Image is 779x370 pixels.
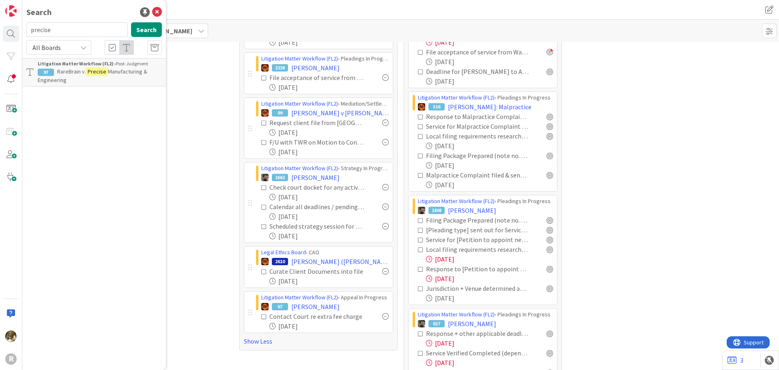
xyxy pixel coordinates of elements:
[261,248,389,257] div: › CAO
[261,294,338,301] a: Litigation Matter Workflow (FL2)
[426,37,553,47] div: [DATE]
[261,100,389,108] div: › Mediation/Settlement in Progress
[26,6,52,18] div: Search
[426,283,529,293] div: Jurisdiction + Venue determined and card updated to reflect both
[261,164,338,172] a: Litigation Matter Workflow (FL2)
[426,348,529,358] div: Service Verified Completed (depends on service method)
[426,254,553,264] div: [DATE]
[426,151,529,160] div: Filing Package Prepared (note no. of copies, cover sheet, etc.) + Filing Fee Noted [paralegal]
[426,141,553,151] div: [DATE]
[269,182,364,192] div: Check court docket for any active cases: Pull all existing documents and put in case pleading fol...
[38,69,54,76] div: 97
[269,212,389,221] div: [DATE]
[26,22,128,37] input: Search for title...
[291,173,340,182] span: [PERSON_NAME]
[261,303,269,310] img: TR
[143,26,192,36] span: [PERSON_NAME]
[426,112,529,121] div: Response to Malpractice Complaint calendared & card next deadline updated [paralegal]
[22,58,166,87] a: Litigation Matter Workflow (FL2) ›Post-Judgment97RareBrain v.PreciseManufacturing & Engineering
[269,192,389,202] div: [DATE]
[448,102,532,112] span: [PERSON_NAME]: Malpractice
[418,311,495,318] a: Litigation Matter Workflow (FL2)
[291,108,389,118] span: [PERSON_NAME] v [PERSON_NAME]
[418,197,495,205] a: Litigation Matter Workflow (FL2)
[426,160,553,170] div: [DATE]
[426,225,529,235] div: [Pleading type] sent out for Service [paralegal]
[426,358,553,368] div: [DATE]
[418,207,425,214] img: MW
[269,202,364,212] div: Calendar all deadlines / pending hearings / etc. Update "Next Deadline" field on this card
[418,197,553,206] div: › Pleadings In Progress
[269,221,364,231] div: Scheduled strategy session for TWR, INC & responsible attorney [paralegal]
[57,68,86,75] span: RareBrain v.
[269,137,364,147] div: F/U with TWR on Motion to Consolidate - sent for review
[269,82,389,92] div: [DATE]
[418,94,495,101] a: Litigation Matter Workflow (FL2)
[448,319,496,329] span: [PERSON_NAME]
[426,329,529,338] div: Response + other applicable deadlines calendared
[261,258,269,265] img: TR
[261,249,306,256] a: Legal Ethics Board
[426,131,529,141] div: Local filing requirements researched from [GEOGRAPHIC_DATA] [paralegal]
[5,5,17,17] img: Visit kanbanzone.com
[86,67,108,76] mark: Precise
[426,47,529,57] div: File acceptance of service from Wang & [PERSON_NAME]
[261,55,338,62] a: Litigation Matter Workflow (FL2)
[428,103,445,110] div: 516
[272,109,288,117] div: 99
[272,258,288,265] div: 2610
[426,338,553,348] div: [DATE]
[38,60,162,67] div: Post-Judgment
[244,336,393,346] a: Show Less
[418,103,425,110] img: TR
[269,37,389,47] div: [DATE]
[291,302,340,312] span: [PERSON_NAME]
[269,312,364,321] div: Contact Court re extra fee charge
[131,22,162,37] button: Search
[426,293,553,303] div: [DATE]
[269,128,389,137] div: [DATE]
[269,118,364,128] div: Request client file from [GEOGRAPHIC_DATA] and Linn County Sheriffs Dept from 2015-present
[418,93,553,102] div: › Pleadings In Progress
[17,1,37,11] span: Support
[418,320,425,327] img: MW
[291,63,340,73] span: [PERSON_NAME]
[418,310,553,319] div: › Pleadings In Progress
[426,264,529,274] div: Response to [Petition to appoint new trustee] calendared & card next deadline updated [paralegal]
[426,67,529,76] div: Deadline for [PERSON_NAME] to Answer Complaint : [DATE]
[261,174,269,181] img: MW
[269,231,389,241] div: [DATE]
[448,206,496,215] span: [PERSON_NAME]
[272,303,288,310] div: 67
[269,266,364,276] div: Curate Client Documents into file
[426,180,553,190] div: [DATE]
[269,321,389,331] div: [DATE]
[261,64,269,71] img: TR
[291,257,389,266] span: [PERSON_NAME] ([PERSON_NAME])
[426,235,529,245] div: Service for [Petition to appoint new trustee] Verified Completed (depends on service method) [par...
[261,109,269,117] img: TR
[5,331,17,342] img: DG
[269,73,364,82] div: File acceptance of service from Wang & [PERSON_NAME]
[261,54,389,63] div: › Pleadings In Progress
[272,64,288,71] div: 2238
[272,174,288,181] div: 2662
[727,355,743,365] a: 3
[269,276,389,286] div: [DATE]
[426,76,553,86] div: [DATE]
[261,100,338,107] a: Litigation Matter Workflow (FL2)
[261,293,389,302] div: › Appeal In Progress
[426,245,529,254] div: Local filing requirements researched from [GEOGRAPHIC_DATA] [paralegal]
[426,121,529,131] div: Service for Malpractice Complaint Verified Completed (depends on service method) [paralegal]
[32,43,61,52] span: All Boards
[5,353,17,365] div: R
[428,320,445,327] div: 617
[269,147,389,157] div: [DATE]
[38,61,116,67] b: Litigation Matter Workflow (FL2) ›
[428,207,445,214] div: 1808
[426,274,553,283] div: [DATE]
[426,57,553,67] div: [DATE]
[426,170,529,180] div: Malpractice Complaint filed & sent out for Service [paralegal] by [DATE]
[426,215,529,225] div: Filing Package Prepared (note no. of copies, cover sheet, etc.) + Filing Fee Noted [paralegal]
[261,164,389,173] div: › Strategy In Progress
